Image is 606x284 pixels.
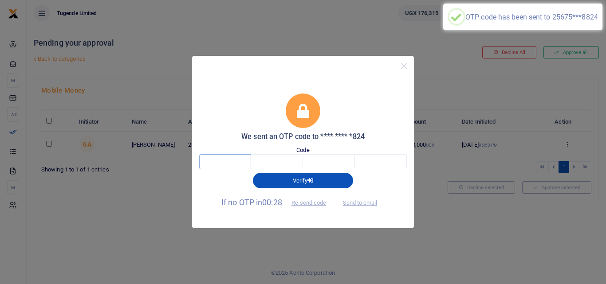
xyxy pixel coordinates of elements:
button: Verify [253,173,353,188]
div: OTP code has been sent to 25675***8824 [465,13,598,21]
label: Code [296,146,309,155]
span: If no OTP in [221,198,334,207]
span: 00:28 [262,198,282,207]
button: Close [397,59,410,72]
